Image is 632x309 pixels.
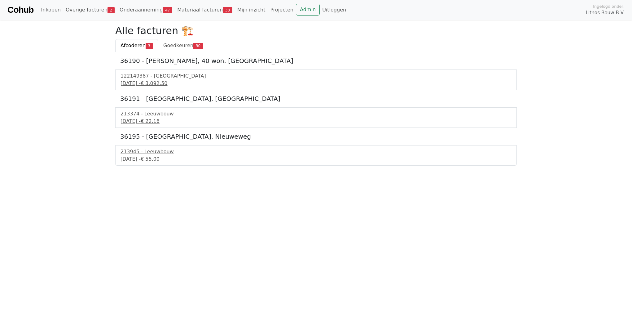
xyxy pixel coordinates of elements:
span: 2 [108,7,115,13]
span: 30 [193,43,203,49]
a: Cohub [7,2,33,17]
div: [DATE] - [121,118,511,125]
span: Lithos Bouw B.V. [586,9,625,16]
a: Projecten [268,4,296,16]
a: Admin [296,4,320,16]
span: € 3.092,50 [141,80,168,86]
a: 213945 - Leeuwbouw[DATE] -€ 55,00 [121,148,511,163]
div: [DATE] - [121,155,511,163]
a: Mijn inzicht [235,4,268,16]
a: Uitloggen [320,4,349,16]
h2: Alle facturen 🏗️ [115,25,517,37]
a: Onderaanneming47 [117,4,175,16]
a: Overige facturen2 [63,4,117,16]
span: € 22,16 [141,118,160,124]
a: Afcoderen3 [115,39,158,52]
a: Materiaal facturen33 [175,4,235,16]
span: 47 [163,7,172,13]
div: 122149387 - [GEOGRAPHIC_DATA] [121,72,511,80]
a: 213374 - Leeuwbouw[DATE] -€ 22,16 [121,110,511,125]
span: Ingelogd onder: [593,3,625,9]
span: 33 [223,7,232,13]
span: Afcoderen [121,43,146,48]
a: Inkopen [38,4,63,16]
div: 213945 - Leeuwbouw [121,148,511,155]
h5: 36195 - [GEOGRAPHIC_DATA], Nieuweweg [120,133,512,140]
span: 3 [146,43,153,49]
span: € 55,00 [141,156,160,162]
a: Goedkeuren30 [158,39,208,52]
span: Goedkeuren [163,43,193,48]
div: [DATE] - [121,80,511,87]
h5: 36191 - [GEOGRAPHIC_DATA], [GEOGRAPHIC_DATA] [120,95,512,102]
h5: 36190 - [PERSON_NAME], 40 won. [GEOGRAPHIC_DATA] [120,57,512,65]
div: 213374 - Leeuwbouw [121,110,511,118]
a: 122149387 - [GEOGRAPHIC_DATA][DATE] -€ 3.092,50 [121,72,511,87]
